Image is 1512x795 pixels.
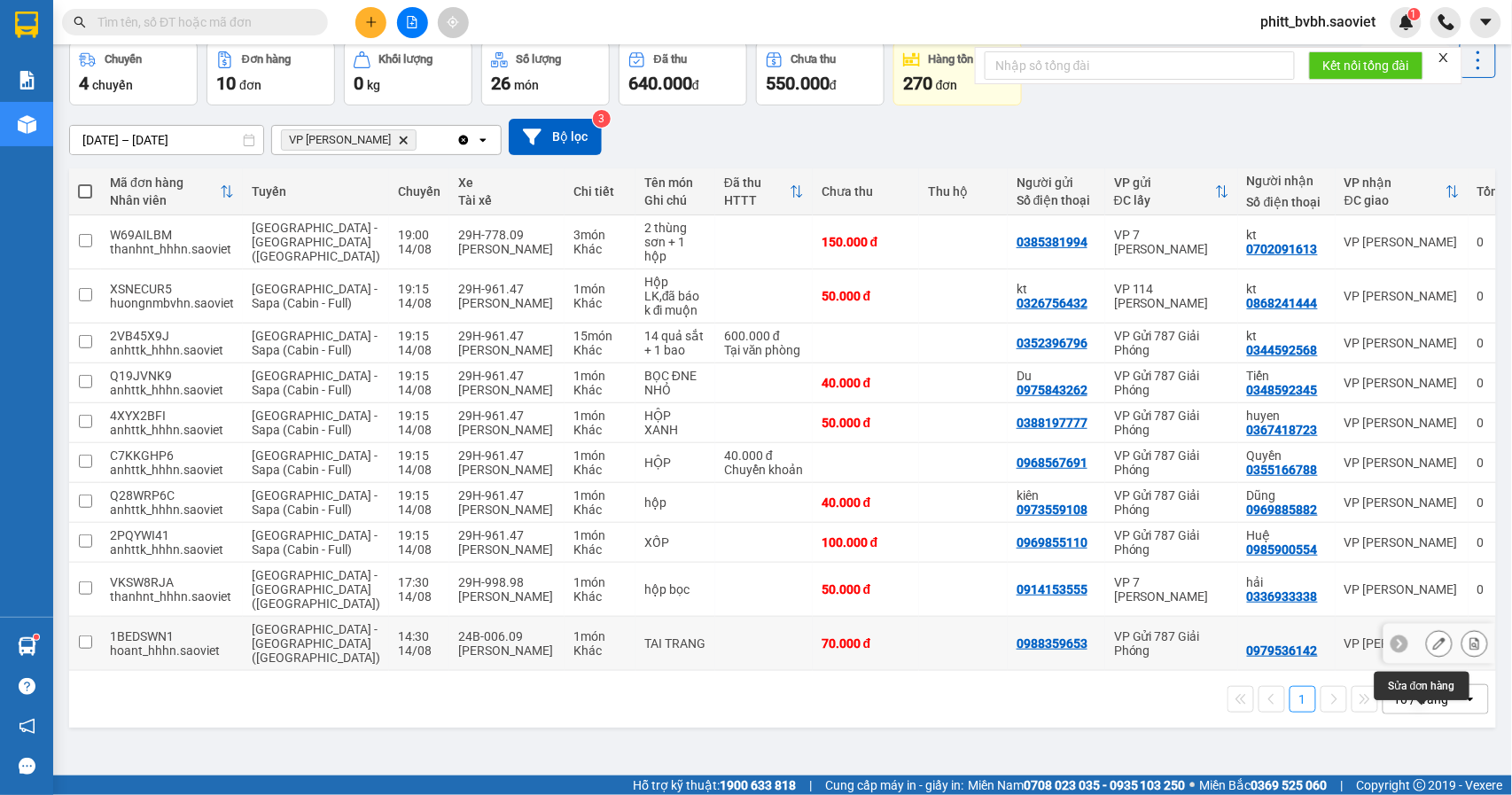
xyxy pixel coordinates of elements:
img: solution-icon [18,71,36,90]
div: 0385381994 [1017,235,1087,249]
div: Chuyến [105,53,142,66]
button: Đơn hàng10đơn [207,42,335,105]
div: 19:15 [398,409,440,423]
svg: open [1463,692,1477,706]
div: 14/08 [398,383,440,397]
div: 0702091613 [1247,242,1318,256]
div: Khác [573,383,627,397]
div: [PERSON_NAME] [458,589,556,604]
div: VP Gửi 787 Giải Phóng [1114,488,1229,517]
div: Người nhận [1247,174,1327,188]
span: đ [692,78,699,92]
span: 4 [79,73,89,94]
div: hoant_hhhn.saoviet [110,643,234,658]
div: Huệ [1247,528,1327,542]
span: 270 [903,73,932,94]
div: 0326756432 [1017,296,1087,310]
span: aim [447,16,459,28]
div: VP [PERSON_NAME] [1344,535,1460,549]
div: 40.000 đ [822,376,910,390]
div: 600.000 đ [724,329,804,343]
div: Tuyến [252,184,380,199]
div: Ghi chú [644,193,706,207]
div: 1 món [573,409,627,423]
div: 1 món [573,448,627,463]
th: Toggle SortBy [1105,168,1238,215]
div: 0914153555 [1017,582,1087,596]
div: VP Gửi 787 Giải Phóng [1114,448,1229,477]
span: message [19,758,35,775]
div: anhttk_hhhn.saoviet [110,423,234,437]
div: Hàng tồn [929,53,974,66]
div: kt [1017,282,1096,296]
button: 1 [1290,686,1316,713]
img: warehouse-icon [18,637,36,656]
span: search [74,16,86,28]
div: 70.000 đ [822,636,910,651]
div: 19:00 [398,228,440,242]
img: warehouse-icon [18,115,36,134]
button: Chuyến4chuyến [69,42,198,105]
button: plus [355,7,386,38]
div: 2VB45X9J [110,329,234,343]
div: 14/08 [398,503,440,517]
div: hộp [644,495,706,510]
div: 0969855110 [1017,535,1087,549]
input: Nhập số tổng đài [985,51,1295,80]
span: Miền Bắc [1200,776,1328,795]
div: W69AILBM [110,228,234,242]
div: Đã thu [654,53,687,66]
button: Kết nối tổng đài [1309,51,1423,80]
div: VP Gửi 787 Giải Phóng [1114,528,1229,557]
div: 29H-961.47 [458,409,556,423]
div: 0973559108 [1017,503,1087,517]
button: Bộ lọc [509,119,602,155]
div: [PERSON_NAME] [458,503,556,517]
div: Quyền [1247,448,1327,463]
div: kt [1247,282,1327,296]
span: file-add [406,16,418,28]
div: VP [PERSON_NAME] [1344,376,1460,390]
div: [PERSON_NAME] [458,296,556,310]
div: Khác [573,242,627,256]
div: 0969885882 [1247,503,1318,517]
span: Miền Nam [968,776,1186,795]
div: Khác [573,463,627,477]
span: VP Bảo Hà, close by backspace [281,129,417,151]
div: 19:15 [398,488,440,503]
div: VP gửi [1114,175,1215,190]
span: đ [830,78,837,92]
div: TAI TRANG [644,636,706,651]
sup: 1 [1408,8,1421,20]
div: 1 món [573,488,627,503]
img: logo.jpg [10,14,98,103]
input: Select a date range. [70,126,263,154]
div: VP 7 [PERSON_NAME] [1114,228,1229,256]
div: 40.000 đ [822,495,910,510]
span: notification [19,718,35,735]
div: hộp bọc [644,582,706,596]
div: Hộp [644,275,706,289]
div: 0868241444 [1247,296,1318,310]
div: 15 món [573,329,627,343]
div: Mã đơn hàng [110,175,220,190]
div: Khác [573,296,627,310]
th: Toggle SortBy [1336,168,1469,215]
div: 0988359653 [1017,636,1087,651]
b: [DOMAIN_NAME] [237,14,428,43]
div: 14/08 [398,343,440,357]
span: [GEOGRAPHIC_DATA] - [GEOGRAPHIC_DATA] ([GEOGRAPHIC_DATA]) [252,622,380,665]
div: 50.000 đ [822,582,910,596]
h2: YNG7KK1K [10,103,143,132]
div: 40.000 đ [724,448,804,463]
div: Sửa đơn hàng [1426,630,1453,657]
div: huongnmbvhn.saoviet [110,296,234,310]
div: ĐC giao [1344,193,1446,207]
div: 0979536142 [1247,643,1318,658]
div: VP Gửi 787 Giải Phóng [1114,329,1229,357]
div: 0344592568 [1247,343,1318,357]
div: 1 món [573,575,627,589]
b: Sao Việt [107,42,216,71]
div: [PERSON_NAME] [458,242,556,256]
th: Toggle SortBy [101,168,243,215]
